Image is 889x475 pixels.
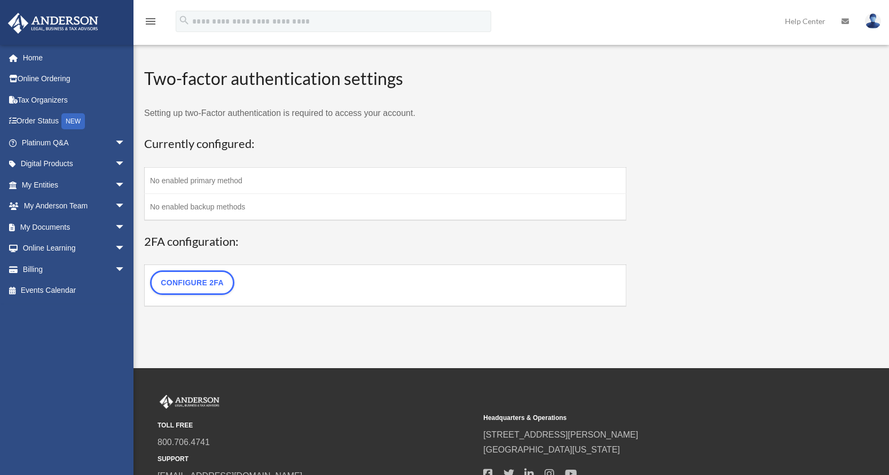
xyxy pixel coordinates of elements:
[7,153,141,175] a: Digital Productsarrow_drop_down
[865,13,881,29] img: User Pic
[115,196,136,217] span: arrow_drop_down
[158,420,476,431] small: TOLL FREE
[483,430,638,439] a: [STREET_ADDRESS][PERSON_NAME]
[7,132,141,153] a: Platinum Q&Aarrow_drop_down
[178,14,190,26] i: search
[7,280,141,301] a: Events Calendar
[7,238,141,259] a: Online Learningarrow_drop_down
[7,47,141,68] a: Home
[144,15,157,28] i: menu
[150,270,234,295] a: Configure 2FA
[7,89,141,111] a: Tax Organizers
[483,412,801,424] small: Headquarters & Operations
[61,113,85,129] div: NEW
[115,132,136,154] span: arrow_drop_down
[483,445,620,454] a: [GEOGRAPHIC_DATA][US_STATE]
[115,174,136,196] span: arrow_drop_down
[115,153,136,175] span: arrow_drop_down
[7,174,141,196] a: My Entitiesarrow_drop_down
[158,454,476,465] small: SUPPORT
[158,395,222,409] img: Anderson Advisors Platinum Portal
[7,259,141,280] a: Billingarrow_drop_down
[144,233,626,250] h3: 2FA configuration:
[7,196,141,217] a: My Anderson Teamarrow_drop_down
[158,438,210,447] a: 800.706.4741
[115,259,136,281] span: arrow_drop_down
[5,13,101,34] img: Anderson Advisors Platinum Portal
[145,193,626,220] td: No enabled backup methods
[144,19,157,28] a: menu
[7,68,141,90] a: Online Ordering
[115,238,136,260] span: arrow_drop_down
[144,106,626,121] p: Setting up two-Factor authentication is required to access your account.
[145,167,626,193] td: No enabled primary method
[144,67,626,91] h2: Two-factor authentication settings
[7,111,141,133] a: Order StatusNEW
[144,136,626,152] h3: Currently configured:
[7,216,141,238] a: My Documentsarrow_drop_down
[115,216,136,238] span: arrow_drop_down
